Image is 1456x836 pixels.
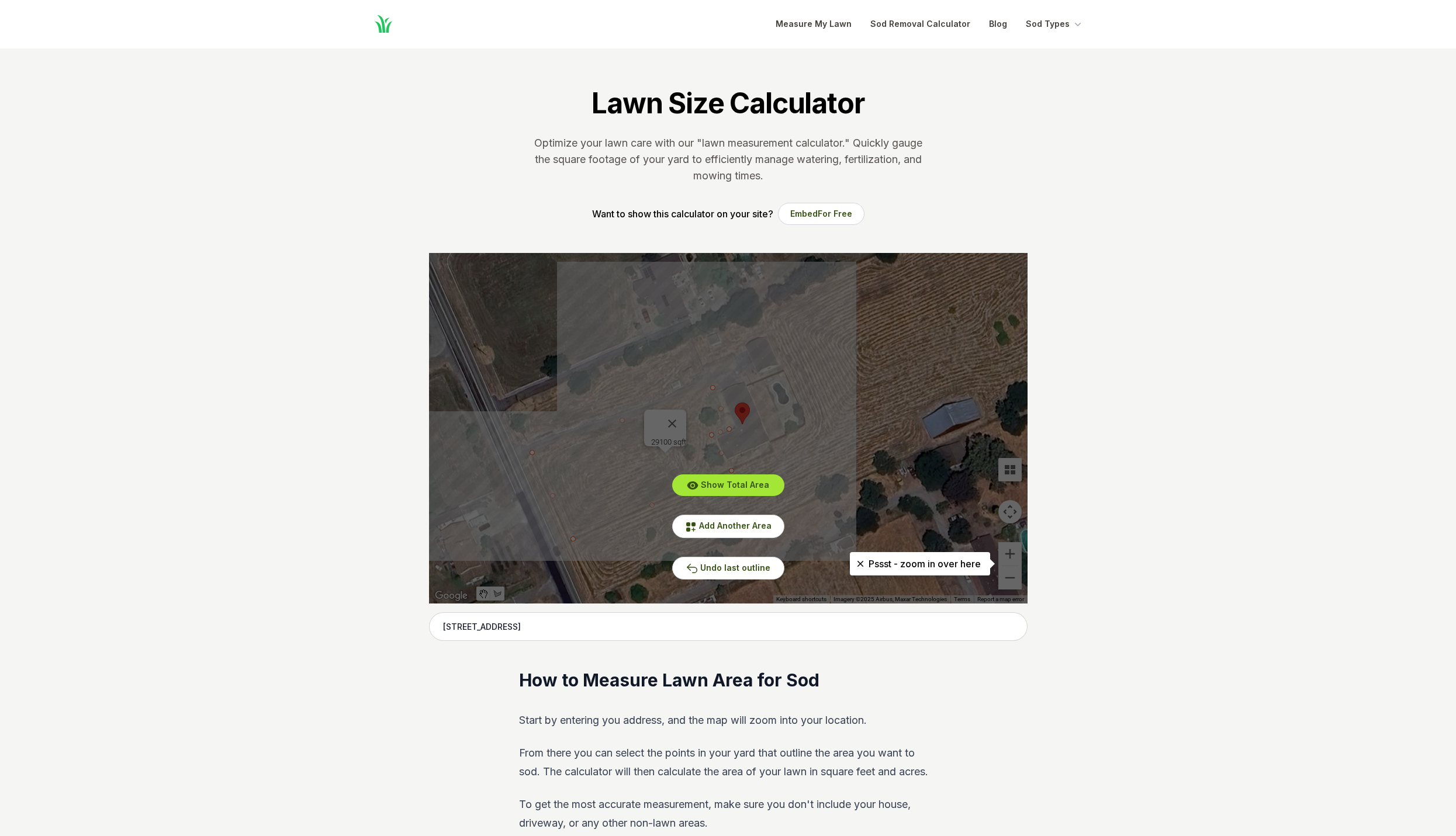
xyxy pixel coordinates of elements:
[778,203,864,225] button: EmbedFor Free
[700,563,770,573] span: Undo last outline
[672,557,784,580] button: Undo last outline
[519,711,937,730] p: Start by entering you address, and the map will zoom into your location.
[859,557,981,571] p: Pssst - zoom in over here
[592,207,773,221] p: Want to show this calculator on your site?
[519,795,937,832] p: To get the most accurate measurement, make sure you don't include your house, driveway, or any ot...
[532,135,925,184] p: Optimize your lawn care with our "lawn measurement calculator." Quickly gauge the square footage ...
[672,474,784,496] button: Show Total Area
[519,744,937,781] p: From there you can select the points in your yard that outline the area you want to sod. The calc...
[776,17,852,31] a: Measure My Lawn
[701,480,769,490] span: Show Total Area
[429,612,1028,641] input: Enter your address to get started
[989,17,1007,31] a: Blog
[592,86,864,121] h1: Lawn Size Calculator
[672,515,784,537] button: Add Another Area
[699,521,772,530] span: Add Another Area
[870,17,970,31] a: Sod Removal Calculator
[1026,17,1084,31] button: Sod Types
[818,209,852,218] span: For Free
[519,669,937,692] h2: How to Measure Lawn Area for Sod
